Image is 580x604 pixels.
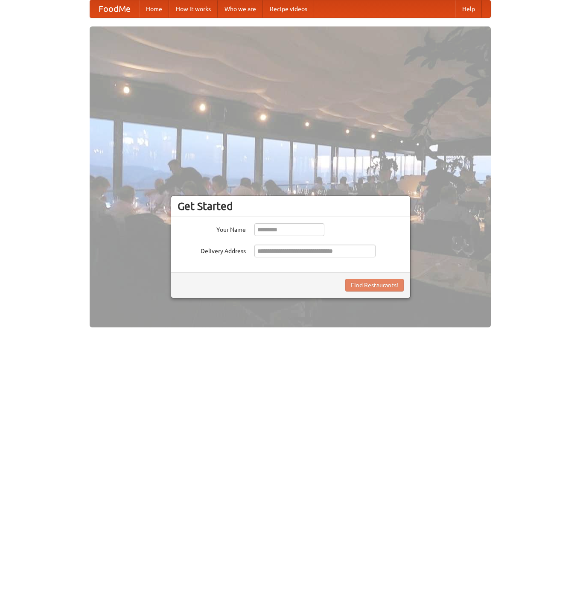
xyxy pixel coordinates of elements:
[139,0,169,18] a: Home
[90,0,139,18] a: FoodMe
[178,223,246,234] label: Your Name
[455,0,482,18] a: Help
[178,200,404,213] h3: Get Started
[263,0,314,18] a: Recipe videos
[178,245,246,255] label: Delivery Address
[169,0,218,18] a: How it works
[218,0,263,18] a: Who we are
[345,279,404,292] button: Find Restaurants!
